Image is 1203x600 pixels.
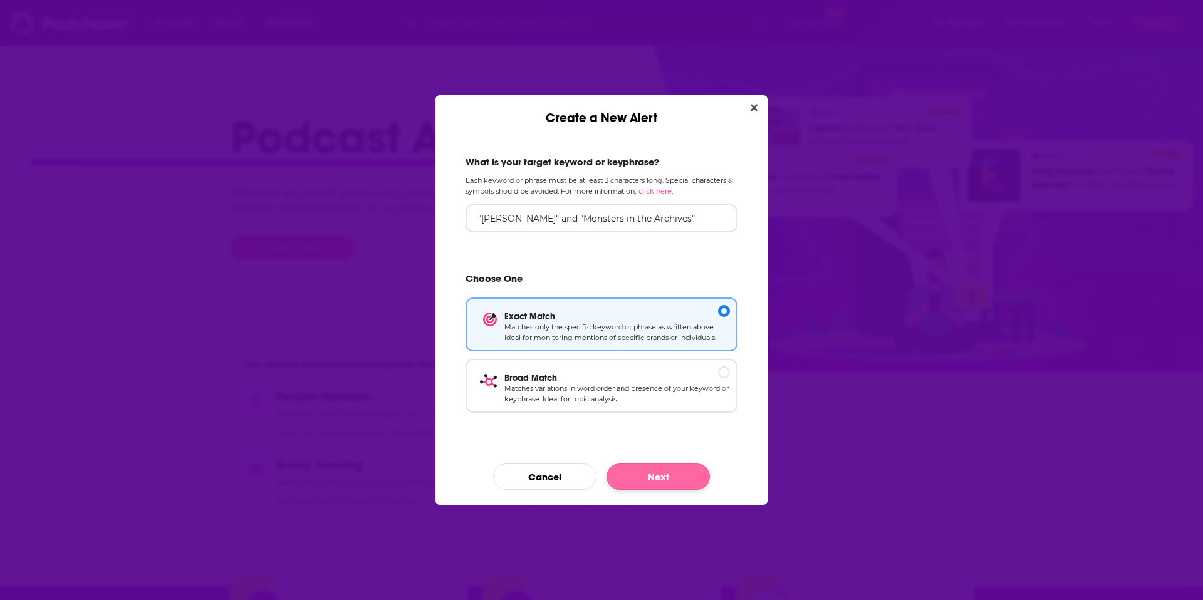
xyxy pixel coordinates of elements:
h2: What is your target keyword or keyphrase? [466,156,737,168]
button: Cancel [493,463,596,490]
a: click here [638,187,672,195]
input: Ex: brand name, person, topic [466,204,737,232]
div: Create a New Alert [435,95,768,126]
button: Close [746,100,763,116]
button: Next [607,463,710,490]
p: Matches variations in word order and presence of your keyword or keyphrase. Ideal for topic analy... [504,383,730,405]
h2: Choose One [466,272,737,290]
p: Each keyword or phrase must be at least 3 characters long. Special characters & symbols should be... [466,175,737,197]
p: Matches only the specific keyword or phrase as written above. Ideal for monitoring mentions of sp... [504,322,730,344]
p: Exact Match [504,311,730,322]
p: Broad Match [504,373,730,383]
